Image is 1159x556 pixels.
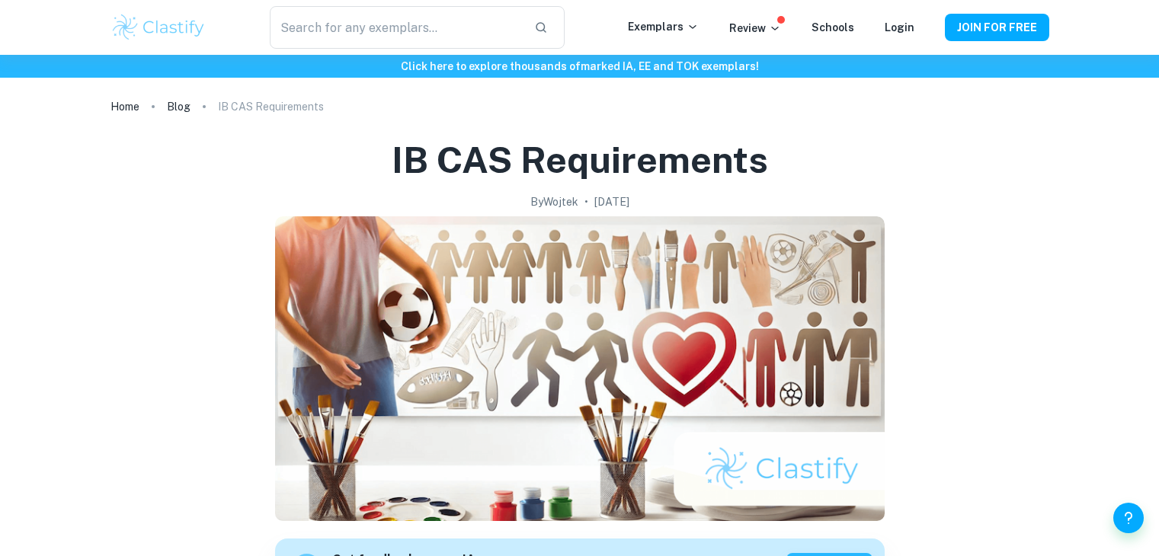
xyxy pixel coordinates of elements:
img: IB CAS Requirements cover image [275,216,885,521]
p: IB CAS Requirements [218,98,324,115]
a: Login [885,21,914,34]
h2: By Wojtek [530,193,578,210]
input: Search for any exemplars... [270,6,521,49]
a: Schools [812,21,854,34]
p: • [584,193,588,210]
h2: [DATE] [594,193,629,210]
p: Exemplars [628,18,699,35]
img: Clastify logo [110,12,207,43]
a: Home [110,96,139,117]
a: Blog [167,96,190,117]
h6: Click here to explore thousands of marked IA, EE and TOK exemplars ! [3,58,1156,75]
p: Review [729,20,781,37]
button: JOIN FOR FREE [945,14,1049,41]
button: Help and Feedback [1113,503,1144,533]
h1: IB CAS Requirements [392,136,768,184]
